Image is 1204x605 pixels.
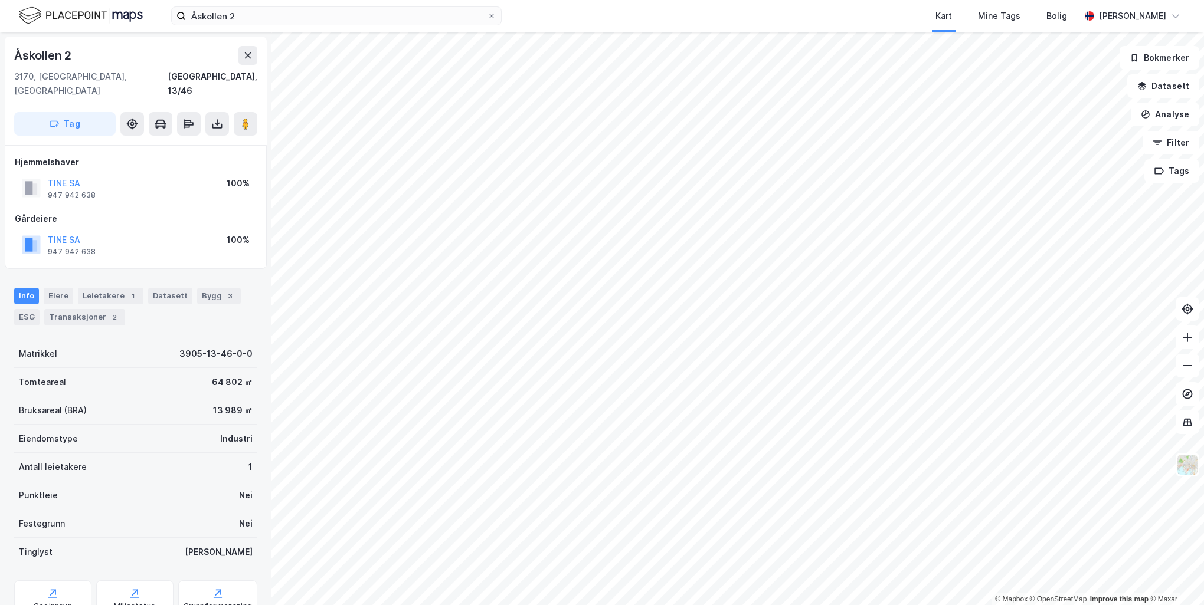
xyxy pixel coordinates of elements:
div: [GEOGRAPHIC_DATA], 13/46 [168,70,257,98]
button: Tag [14,112,116,136]
a: OpenStreetMap [1030,595,1087,603]
div: 947 942 638 [48,247,96,257]
div: 100% [227,176,250,190]
div: 3170, [GEOGRAPHIC_DATA], [GEOGRAPHIC_DATA] [14,70,168,98]
button: Bokmerker [1120,46,1199,70]
div: 13 989 ㎡ [213,403,253,417]
button: Tags [1144,159,1199,183]
div: Antall leietakere [19,460,87,474]
img: Z [1176,453,1199,476]
div: Festegrunn [19,517,65,531]
input: Søk på adresse, matrikkel, gårdeiere, leietakere eller personer [186,7,487,25]
div: 64 802 ㎡ [212,375,253,389]
iframe: Chat Widget [1145,548,1204,605]
img: logo.f888ab2527a4732fd821a326f86c7f29.svg [19,5,143,26]
div: 947 942 638 [48,190,96,200]
div: Leietakere [78,288,143,304]
button: Datasett [1127,74,1199,98]
div: Punktleie [19,488,58,502]
div: Nei [239,488,253,502]
div: 1 [127,290,139,302]
div: Bolig [1046,9,1067,23]
div: 3905-13-46-0-0 [179,347,253,361]
button: Analyse [1131,103,1199,126]
div: 1 [248,460,253,474]
div: Hjemmelshaver [15,155,257,169]
div: 2 [109,311,120,323]
div: [PERSON_NAME] [185,545,253,559]
a: Mapbox [995,595,1028,603]
button: Filter [1143,131,1199,154]
div: Bygg [197,288,241,304]
div: Tinglyst [19,545,53,559]
div: Åskollen 2 [14,46,74,65]
div: [PERSON_NAME] [1099,9,1166,23]
div: Eiendomstype [19,432,78,446]
div: Transaksjoner [44,309,125,325]
div: Datasett [148,288,192,304]
div: Eiere [44,288,73,304]
div: 3 [224,290,236,302]
a: Improve this map [1090,595,1149,603]
div: 100% [227,233,250,247]
div: Info [14,288,39,304]
div: Mine Tags [978,9,1020,23]
div: ESG [14,309,40,325]
div: Gårdeiere [15,212,257,226]
div: Kart [935,9,952,23]
div: Nei [239,517,253,531]
div: Tomteareal [19,375,66,389]
div: Matrikkel [19,347,57,361]
div: Bruksareal (BRA) [19,403,87,417]
div: Industri [220,432,253,446]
